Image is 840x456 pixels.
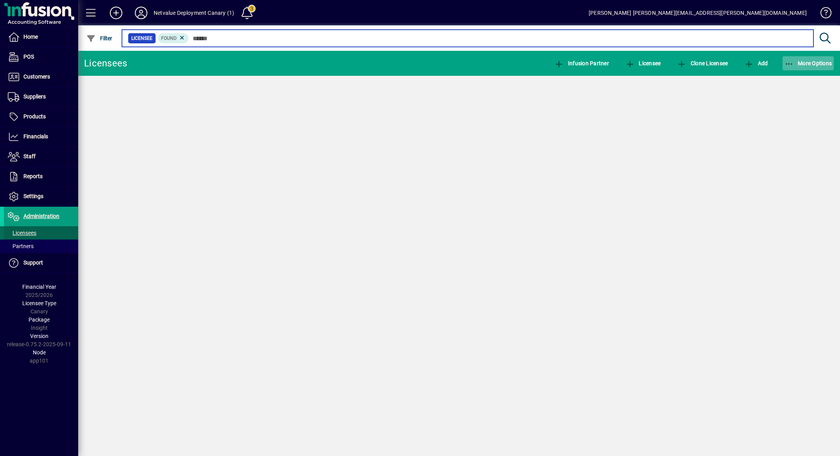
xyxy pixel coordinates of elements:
button: Profile [129,6,154,20]
span: Found [161,36,177,41]
span: Home [23,34,38,40]
div: Netvalue Deployment Canary (1) [154,7,234,19]
a: Licensees [4,226,78,240]
a: Reports [4,167,78,186]
button: Add [742,56,770,70]
a: Support [4,253,78,273]
mat-chip: Found Status: Found [158,33,189,43]
div: [PERSON_NAME] [PERSON_NAME][EMAIL_ADDRESS][PERSON_NAME][DOMAIN_NAME] [589,7,807,19]
button: More Options [783,56,834,70]
a: Settings [4,187,78,206]
a: POS [4,47,78,67]
span: Licensee [131,34,152,42]
span: Licensees [8,230,36,236]
span: Node [33,349,46,356]
span: Settings [23,193,43,199]
button: Licensee [623,56,663,70]
span: Package [29,317,50,323]
span: POS [23,54,34,60]
span: Licensee Type [22,300,56,306]
button: Infusion Partner [552,56,611,70]
button: Clone Licensee [675,56,730,70]
span: Financial Year [22,284,56,290]
a: Knowledge Base [815,2,830,27]
div: Licensees [84,57,127,70]
span: Suppliers [23,93,46,100]
span: Partners [8,243,34,249]
span: Financials [23,133,48,139]
span: Licensee [625,60,661,66]
span: Reports [23,173,43,179]
a: Home [4,27,78,47]
span: Staff [23,153,36,159]
span: Add [744,60,768,66]
a: Staff [4,147,78,166]
span: Products [23,113,46,120]
button: Add [104,6,129,20]
a: Products [4,107,78,127]
span: Administration [23,213,59,219]
span: Version [30,333,48,339]
span: Customers [23,73,50,80]
span: Support [23,259,43,266]
span: More Options [784,60,832,66]
a: Customers [4,67,78,87]
span: Clone Licensee [677,60,728,66]
span: Infusion Partner [554,60,609,66]
a: Partners [4,240,78,253]
button: Filter [84,31,115,45]
a: Financials [4,127,78,147]
a: Suppliers [4,87,78,107]
span: Filter [86,35,113,41]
